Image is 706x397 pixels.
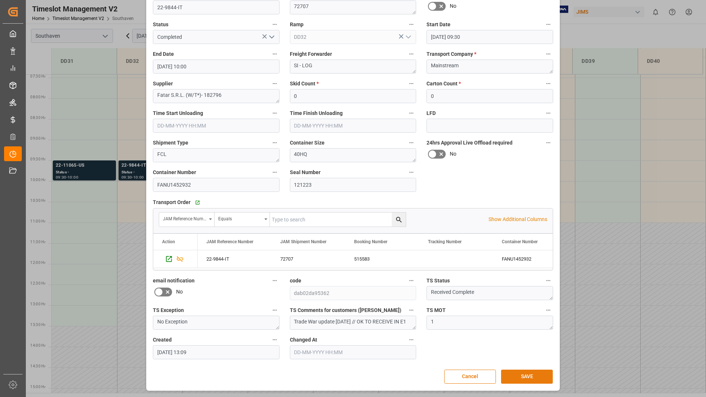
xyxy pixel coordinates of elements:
p: Show Additional Columns [489,216,547,223]
div: JAM Reference Number [163,214,206,222]
button: search button [392,213,406,227]
span: End Date [153,50,174,58]
div: Action [162,239,175,244]
input: Type to search/select [153,30,280,44]
button: Container Size [407,138,416,147]
span: Status [153,21,168,28]
textarea: No Exception [153,316,280,330]
span: Freight Forwarder [290,50,332,58]
div: Press SPACE to select this row. [153,250,198,268]
input: DD-MM-YYYY HH:MM [426,30,553,44]
button: Skid Count * [407,79,416,88]
span: Container Size [290,139,325,147]
input: DD-MM-YYYY HH:MM [153,119,280,133]
span: Container Number [153,169,196,176]
span: LFD [426,109,436,117]
input: DD-MM-YYYY HH:MM [153,345,280,359]
span: No [176,288,183,296]
button: email notification [270,276,280,285]
span: TS MOT [426,306,446,314]
button: open menu [265,31,277,43]
span: Time Start Unloading [153,109,203,117]
span: Skid Count [290,80,319,88]
button: open menu [215,213,270,227]
textarea: Mainstream [426,60,553,74]
button: LFD [544,108,553,118]
span: Supplier [153,80,173,88]
span: Booking Number [354,239,387,244]
textarea: 40HQ [290,148,417,162]
span: Transport Company [426,50,476,58]
button: TS Comments for customers ([PERSON_NAME]) [407,305,416,315]
textarea: Received Complete [426,286,553,300]
div: 515583 [345,250,419,268]
button: TS MOT [544,305,553,315]
button: open menu [402,31,414,43]
span: Tracking Number [428,239,462,244]
span: TS Status [426,277,450,285]
button: SAVE [501,370,553,384]
span: JAM Shipment Number [280,239,326,244]
input: DD-MM-YYYY HH:MM [290,119,417,133]
span: email notification [153,277,195,285]
button: End Date [270,49,280,59]
button: Supplier [270,79,280,88]
textarea: Fatar S.R.L. (W/T*)- 182796 [153,89,280,103]
span: Changed At [290,336,317,344]
span: Created [153,336,172,344]
button: open menu [159,213,215,227]
button: Time Start Unloading [270,108,280,118]
span: code [290,277,301,285]
span: Seal Number [290,169,321,176]
span: Time Finish Unloading [290,109,343,117]
span: TS Comments for customers ([PERSON_NAME]) [290,306,401,314]
button: Cancel [444,370,496,384]
button: Seal Number [407,167,416,177]
span: Container Number [502,239,538,244]
div: FANU1452932 [493,250,567,268]
button: Created [270,335,280,345]
div: 72707 [271,250,345,268]
button: Freight Forwarder [407,49,416,59]
span: Start Date [426,21,450,28]
div: Equals [218,214,262,222]
button: Status [270,20,280,29]
button: 24hrs Approval Live Offload required [544,138,553,147]
button: TS Status [544,276,553,285]
span: No [450,2,456,10]
div: 22-9844-IT [198,250,271,268]
button: code [407,276,416,285]
button: Ramp [407,20,416,29]
span: Ramp [290,21,304,28]
span: 24hrs Approval Live Offload required [426,139,513,147]
input: DD-MM-YYYY HH:MM [153,60,280,74]
textarea: 1 [426,316,553,330]
span: No [450,150,456,158]
input: Type to search [270,213,406,227]
textarea: FCL [153,148,280,162]
textarea: Trade War update [DATE] // OK TO RECEIVE IN E1 [290,316,417,330]
span: TS Exception [153,306,184,314]
span: Carton Count [426,80,461,88]
textarea: 72707 [290,0,417,14]
button: Changed At [407,335,416,345]
button: Transport Company * [544,49,553,59]
span: Shipment Type [153,139,188,147]
button: Carton Count * [544,79,553,88]
input: DD-MM-YYYY HH:MM [290,345,417,359]
span: JAM Reference Number [206,239,253,244]
button: Start Date [544,20,553,29]
button: Shipment Type [270,138,280,147]
span: Transport Order [153,198,191,206]
button: TS Exception [270,305,280,315]
button: Container Number [270,167,280,177]
button: Time Finish Unloading [407,108,416,118]
textarea: SI - LOG [290,60,417,74]
input: Type to search/select [290,30,417,44]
